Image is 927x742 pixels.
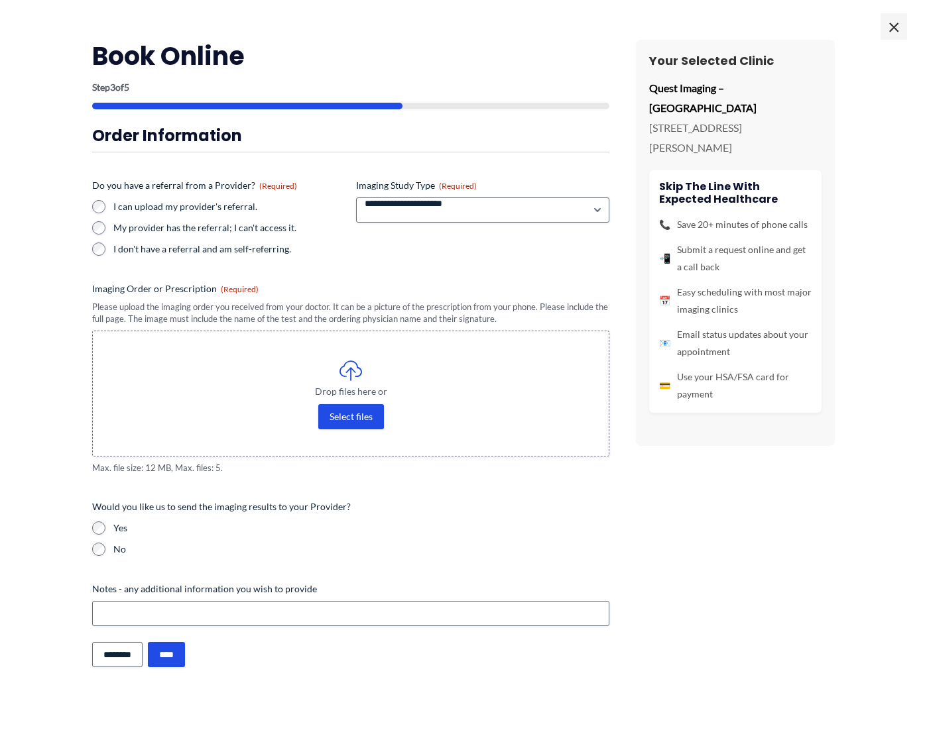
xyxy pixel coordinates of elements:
[92,582,609,596] label: Notes - any additional information you wish to provide
[113,200,345,213] label: I can upload my provider's referral.
[92,125,609,146] h3: Order Information
[659,216,812,233] li: Save 20+ minutes of phone calls
[92,83,609,92] p: Step of
[92,500,351,513] legend: Would you like us to send the imaging results to your Provider?
[439,181,477,191] span: (Required)
[659,292,670,309] span: 📅
[356,179,609,192] label: Imaging Study Type
[92,179,297,192] legend: Do you have a referral from a Provider?
[92,301,609,325] div: Please upload the imaging order you received from your doctor. It can be a picture of the prescri...
[221,284,259,294] span: (Required)
[110,81,115,93] span: 3
[659,377,670,394] span: 💳
[881,13,907,40] span: ×
[649,53,822,68] h3: Your Selected Clinic
[119,387,582,396] span: Drop files here or
[92,40,609,72] h2: Book Online
[259,181,297,191] span: (Required)
[124,81,129,93] span: 5
[659,241,812,276] li: Submit a request online and get a call back
[113,521,609,535] label: Yes
[659,180,812,205] h4: Skip the line with Expected Healthcare
[659,284,812,318] li: Easy scheduling with most major imaging clinics
[659,335,670,352] span: 📧
[649,78,822,117] p: Quest Imaging – [GEOGRAPHIC_DATA]
[659,250,670,267] span: 📲
[649,118,822,157] p: [STREET_ADDRESS][PERSON_NAME]
[92,282,609,295] label: Imaging Order or Prescription
[659,326,812,360] li: Email status updates about your appointment
[113,221,345,235] label: My provider has the referral; I can't access it.
[318,404,384,429] button: select files, imaging order or prescription(required)
[659,216,670,233] span: 📞
[113,242,345,256] label: I don't have a referral and am self-referring.
[659,368,812,403] li: Use your HSA/FSA card for payment
[92,462,609,474] span: Max. file size: 12 MB, Max. files: 5.
[113,543,609,556] label: No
